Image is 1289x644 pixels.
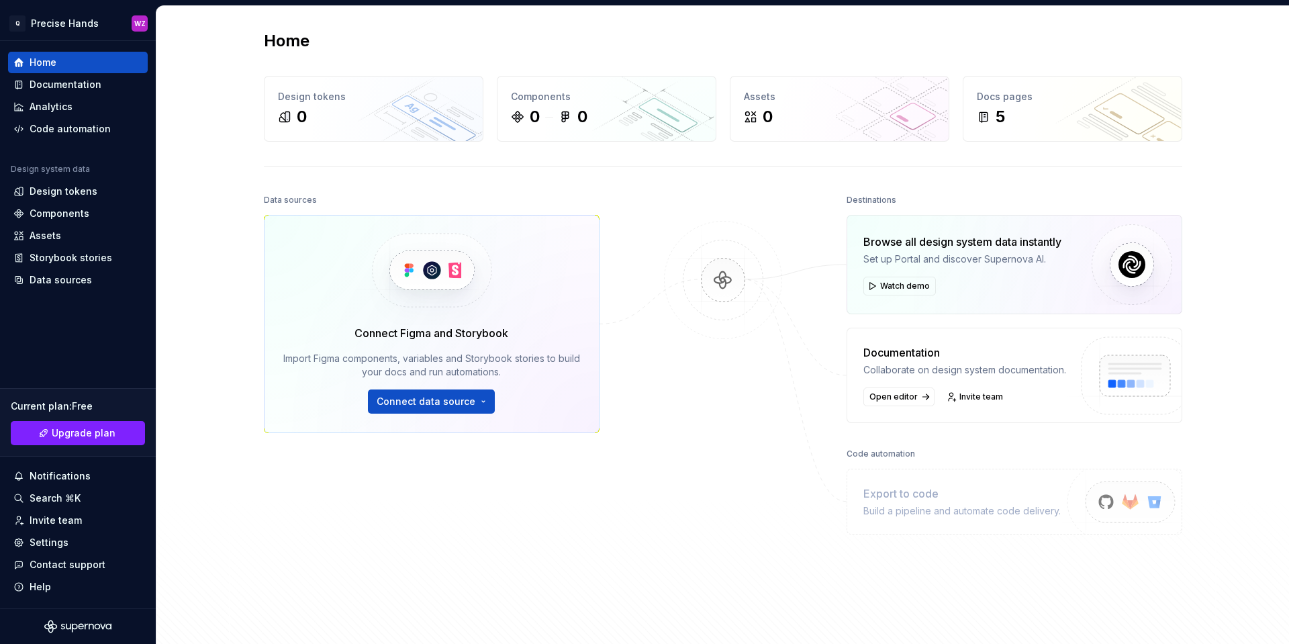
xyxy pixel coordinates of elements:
a: Upgrade plan [11,421,145,445]
div: Current plan : Free [11,400,145,413]
div: Components [511,90,702,103]
a: Assets [8,225,148,246]
div: 0 [530,106,540,128]
button: Connect data source [368,389,495,414]
h2: Home [264,30,309,52]
button: Contact support [8,554,148,576]
a: Invite team [943,387,1009,406]
div: Help [30,580,51,594]
button: Notifications [8,465,148,487]
a: Components00 [497,76,716,142]
div: Invite team [30,514,82,527]
div: Settings [30,536,68,549]
button: Search ⌘K [8,488,148,509]
a: Data sources [8,269,148,291]
div: Analytics [30,100,73,113]
div: Docs pages [977,90,1168,103]
a: Settings [8,532,148,553]
div: Design tokens [30,185,97,198]
a: Storybook stories [8,247,148,269]
a: Components [8,203,148,224]
div: Collaborate on design system documentation. [863,363,1066,377]
div: Design system data [11,164,90,175]
div: Storybook stories [30,251,112,265]
div: Components [30,207,89,220]
div: Export to code [863,486,1061,502]
div: Precise Hands [31,17,99,30]
a: Assets0 [730,76,949,142]
svg: Supernova Logo [44,620,111,633]
div: Assets [30,229,61,242]
span: Upgrade plan [52,426,115,440]
div: Search ⌘K [30,492,81,505]
div: Notifications [30,469,91,483]
div: 0 [577,106,587,128]
div: Data sources [264,191,317,210]
div: Q [9,15,26,32]
div: Import Figma components, variables and Storybook stories to build your docs and run automations. [283,352,580,379]
div: Data sources [30,273,92,287]
a: Invite team [8,510,148,531]
a: Design tokens0 [264,76,483,142]
div: Connect Figma and Storybook [354,325,508,341]
a: Open editor [863,387,935,406]
div: Documentation [863,344,1066,361]
div: 0 [297,106,307,128]
a: Analytics [8,96,148,118]
button: Watch demo [863,277,936,295]
div: Code automation [847,445,915,463]
a: Documentation [8,74,148,95]
div: Build a pipeline and automate code delivery. [863,504,1061,518]
button: QPrecise HandsWZ [3,9,153,38]
div: Assets [744,90,935,103]
div: 5 [996,106,1005,128]
a: Docs pages5 [963,76,1182,142]
a: Home [8,52,148,73]
div: Destinations [847,191,896,210]
button: Help [8,576,148,598]
span: Connect data source [377,395,475,408]
div: Browse all design system data instantly [863,234,1061,250]
span: Watch demo [880,281,930,291]
a: Code automation [8,118,148,140]
div: Documentation [30,78,101,91]
div: 0 [763,106,773,128]
div: Set up Portal and discover Supernova AI. [863,252,1061,266]
div: Contact support [30,558,105,571]
div: Design tokens [278,90,469,103]
span: Invite team [959,392,1003,402]
div: Home [30,56,56,69]
div: Code automation [30,122,111,136]
a: Design tokens [8,181,148,202]
div: WZ [134,18,146,29]
span: Open editor [869,392,918,402]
